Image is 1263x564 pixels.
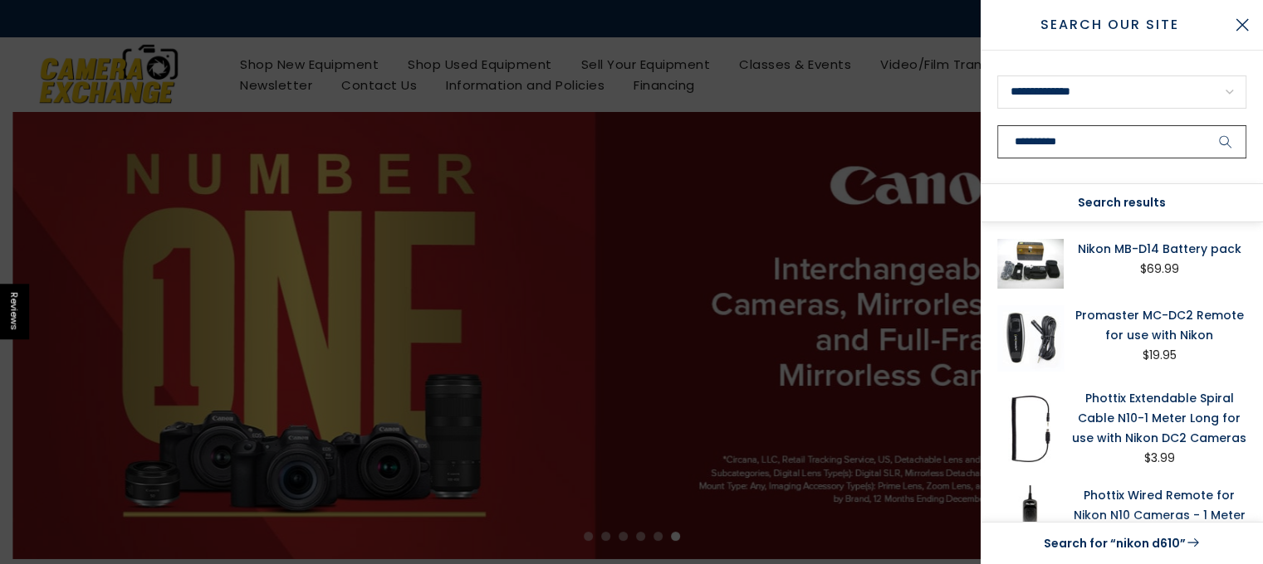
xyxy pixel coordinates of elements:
[1072,388,1246,448] a: Phottix Extendable Spiral Cable N10-1 Meter Long for use with Nikon DC2 Cameras
[997,485,1064,552] img: Phottix Wired Remote for Nikon N10 Cameras - 1 Meter Remote Controls and Cables Phottix PH10430
[1144,448,1175,469] div: $3.99
[981,184,1263,222] div: Search results
[997,305,1064,372] img: Promaster MC-DC2 Remote for use with Nikon Remote Controls and Cables - Wired Camera Remotes Prom...
[997,388,1064,469] img: Phottix Extendable Spiral Cable N10-1 Meter Long for use with Nikon DC2 Cameras Remote Controls a...
[1221,4,1263,46] button: Close Search
[1143,345,1177,366] div: $19.95
[1072,239,1246,259] a: Nikon MB-D14 Battery pack
[1140,259,1179,280] div: $69.99
[1072,305,1246,345] a: Promaster MC-DC2 Remote for use with Nikon
[997,532,1246,554] a: Search for “nikon d610”
[997,15,1221,35] span: Search Our Site
[1072,485,1246,525] a: Phottix Wired Remote for Nikon N10 Cameras - 1 Meter
[997,239,1064,289] img: Nikon MB-D14 Battery pack Grips, Brackets and Winders Nikon 3112788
